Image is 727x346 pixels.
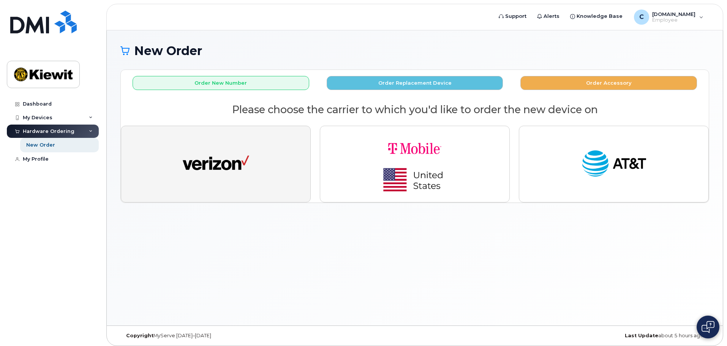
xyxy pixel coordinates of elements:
[183,147,249,181] img: verizon-ab2890fd1dd4a6c9cf5f392cd2db4626a3dae38ee8226e09bcb5c993c4c79f81.png
[120,333,317,339] div: MyServe [DATE]–[DATE]
[702,321,714,333] img: Open chat
[121,104,709,115] h2: Please choose the carrier to which you'd like to order the new device on
[581,147,647,181] img: at_t-fb3d24644a45acc70fc72cc47ce214d34099dfd970ee3ae2334e4251f9d920fd.png
[126,333,153,338] strong: Copyright
[520,76,697,90] button: Order Accessory
[362,132,468,196] img: t-mobile-78392d334a420d5b7f0e63d4fa81f6287a21d394dc80d677554bb55bbab1186f.png
[327,76,503,90] button: Order Replacement Device
[513,333,709,339] div: about 5 hours ago
[120,44,709,57] h1: New Order
[133,76,309,90] button: Order New Number
[625,333,658,338] strong: Last Update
